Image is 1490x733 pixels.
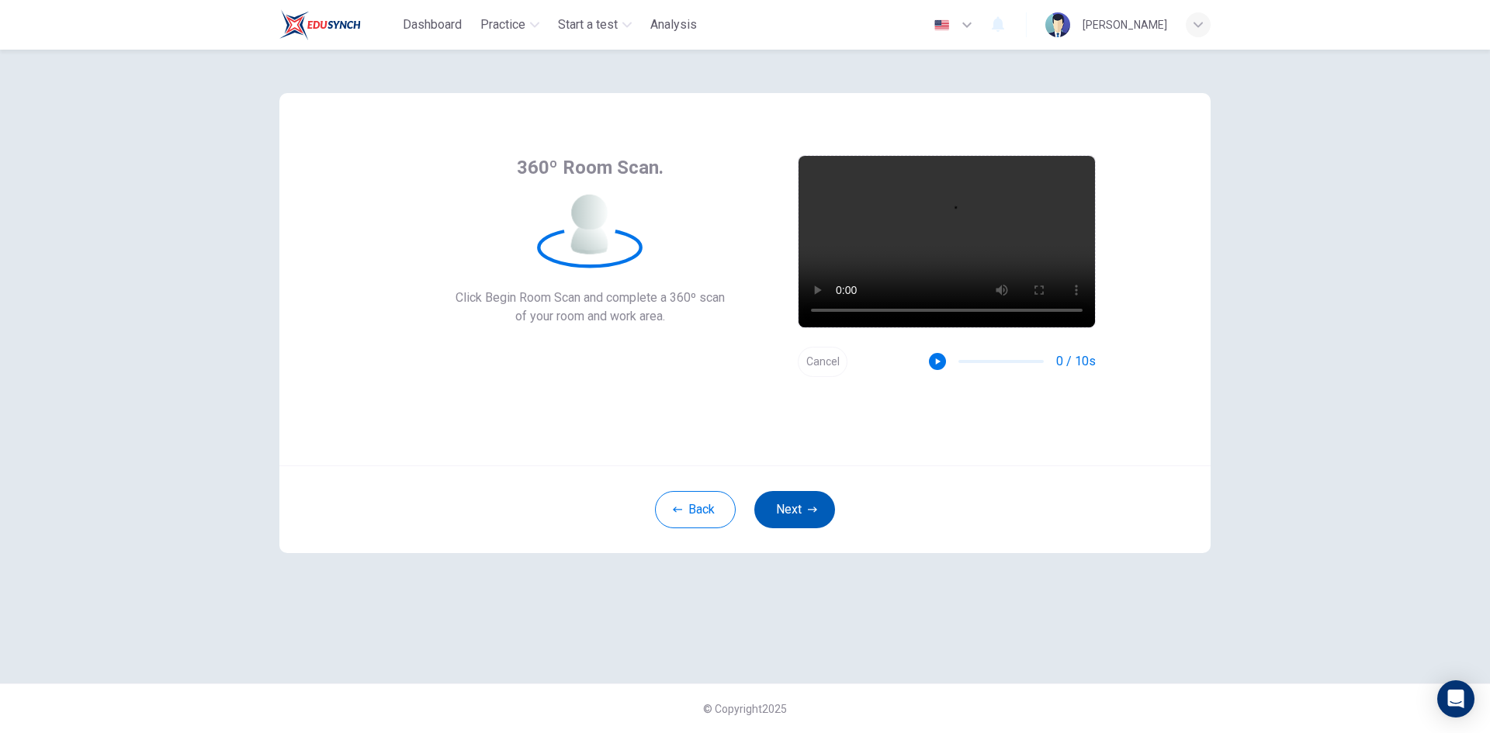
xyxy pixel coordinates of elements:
span: of your room and work area. [456,307,725,326]
img: Train Test logo [279,9,361,40]
button: Dashboard [397,11,468,39]
button: Analysis [644,11,703,39]
button: Next [754,491,835,528]
span: © Copyright 2025 [703,703,787,715]
span: Click Begin Room Scan and complete a 360º scan [456,289,725,307]
button: Back [655,491,736,528]
div: [PERSON_NAME] [1083,16,1167,34]
button: Practice [474,11,546,39]
img: Profile picture [1045,12,1070,37]
span: Dashboard [403,16,462,34]
span: Practice [480,16,525,34]
button: Cancel [798,347,847,377]
button: Start a test [552,11,638,39]
span: Analysis [650,16,697,34]
span: Start a test [558,16,618,34]
a: Train Test logo [279,9,397,40]
img: en [932,19,951,31]
span: 360º Room Scan. [517,155,664,180]
div: Open Intercom Messenger [1437,680,1474,717]
span: 0 / 10s [1056,352,1096,371]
